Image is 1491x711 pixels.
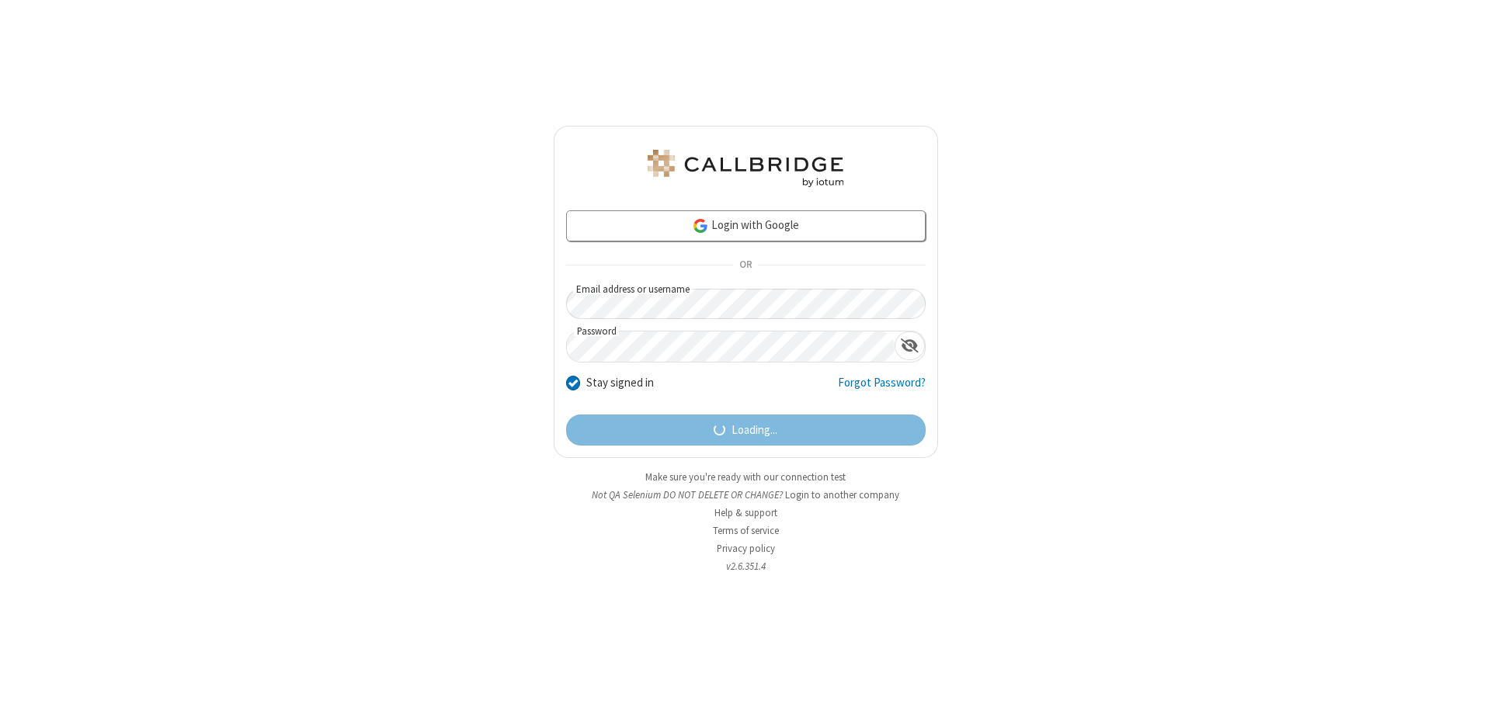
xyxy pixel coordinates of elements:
input: Email address or username [566,289,926,319]
input: Password [567,331,895,362]
a: Privacy policy [717,542,775,555]
button: Loading... [566,414,926,446]
a: Make sure you're ready with our connection test [645,470,846,484]
a: Terms of service [713,524,779,537]
a: Forgot Password? [838,374,926,404]
div: Show password [895,331,925,360]
img: google-icon.png [692,217,709,234]
button: Login to another company [785,487,899,502]
span: OR [733,255,758,276]
li: v2.6.351.4 [554,559,938,574]
a: Help & support [714,506,777,519]
li: Not QA Selenium DO NOT DELETE OR CHANGE? [554,487,938,502]
label: Stay signed in [586,374,654,392]
span: Loading... [732,421,777,439]
img: QA Selenium DO NOT DELETE OR CHANGE [645,150,846,187]
a: Login with Google [566,210,926,241]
